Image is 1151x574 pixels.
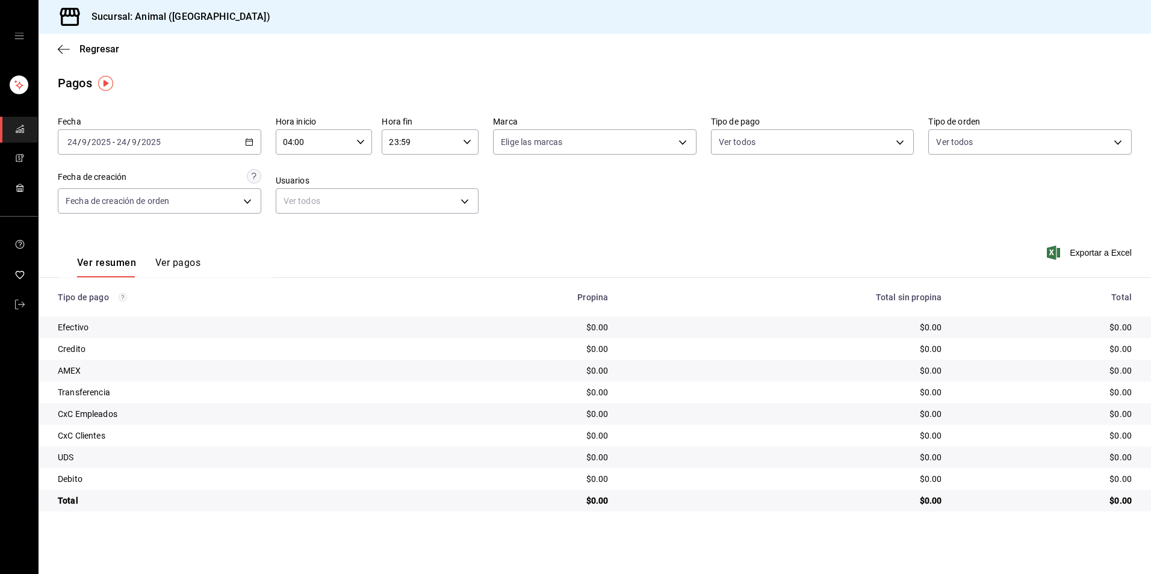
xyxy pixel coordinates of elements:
[961,365,1132,377] div: $0.00
[1049,245,1132,260] button: Exportar a Excel
[58,43,119,55] button: Regresar
[58,430,412,442] div: CxC Clientes
[627,451,942,463] div: $0.00
[58,386,412,398] div: Transferencia
[627,473,942,485] div: $0.00
[131,137,137,147] input: --
[627,430,942,442] div: $0.00
[627,365,942,377] div: $0.00
[127,137,131,147] span: /
[58,321,412,333] div: Efectivo
[432,365,608,377] div: $0.00
[113,137,115,147] span: -
[627,321,942,333] div: $0.00
[137,137,141,147] span: /
[58,343,412,355] div: Credito
[66,195,169,207] span: Fecha de creación de orden
[432,321,608,333] div: $0.00
[79,43,119,55] span: Regresar
[961,473,1132,485] div: $0.00
[627,495,942,507] div: $0.00
[276,176,479,185] label: Usuarios
[91,137,111,147] input: ----
[501,136,562,148] span: Elige las marcas
[116,137,127,147] input: --
[77,257,200,277] div: navigation tabs
[276,188,479,214] div: Ver todos
[58,74,92,92] div: Pagos
[432,343,608,355] div: $0.00
[155,257,200,277] button: Ver pagos
[627,408,942,420] div: $0.00
[58,365,412,377] div: AMEX
[432,495,608,507] div: $0.00
[627,292,942,302] div: Total sin propina
[936,136,973,148] span: Ver todos
[961,321,1132,333] div: $0.00
[58,473,412,485] div: Debito
[58,451,412,463] div: UDS
[719,136,755,148] span: Ver todos
[82,10,270,24] h3: Sucursal: Animal ([GEOGRAPHIC_DATA])
[961,386,1132,398] div: $0.00
[961,343,1132,355] div: $0.00
[81,137,87,147] input: --
[493,117,696,126] label: Marca
[432,292,608,302] div: Propina
[961,408,1132,420] div: $0.00
[382,117,479,126] label: Hora fin
[98,76,113,91] img: Tooltip marker
[627,386,942,398] div: $0.00
[14,31,24,41] button: open drawer
[961,292,1132,302] div: Total
[961,430,1132,442] div: $0.00
[58,495,412,507] div: Total
[432,386,608,398] div: $0.00
[141,137,161,147] input: ----
[67,137,78,147] input: --
[119,293,127,301] svg: Los pagos realizados con Pay y otras terminales son montos brutos.
[276,117,373,126] label: Hora inicio
[711,117,914,126] label: Tipo de pago
[78,137,81,147] span: /
[432,430,608,442] div: $0.00
[627,343,942,355] div: $0.00
[58,408,412,420] div: CxC Empleados
[432,451,608,463] div: $0.00
[87,137,91,147] span: /
[77,257,136,277] button: Ver resumen
[58,117,261,126] label: Fecha
[432,408,608,420] div: $0.00
[58,171,126,184] div: Fecha de creación
[432,473,608,485] div: $0.00
[961,495,1132,507] div: $0.00
[961,451,1132,463] div: $0.00
[58,292,412,302] div: Tipo de pago
[928,117,1132,126] label: Tipo de orden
